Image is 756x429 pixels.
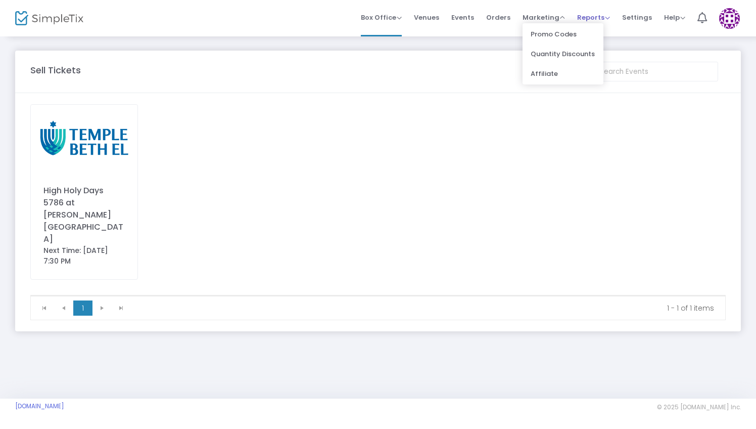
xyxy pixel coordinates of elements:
span: © 2025 [DOMAIN_NAME] Inc. [657,403,741,411]
span: Events [451,5,474,30]
span: Page 1 [73,301,92,316]
img: 638900154900805257638623511068995967Untitleddesign.png [31,105,137,172]
span: Help [664,13,685,22]
div: Next Time: [DATE] 7:30 PM [43,245,125,267]
kendo-pager-info: 1 - 1 of 1 items [138,303,714,313]
a: [DOMAIN_NAME] [15,402,64,410]
span: Settings [622,5,652,30]
li: Affiliate [523,64,603,83]
span: Orders [486,5,510,30]
span: Venues [414,5,439,30]
span: Box Office [361,13,402,22]
div: High Holy Days 5786 at [PERSON_NAME][GEOGRAPHIC_DATA] [43,185,125,245]
li: Promo Codes [523,24,603,44]
span: Marketing [523,13,565,22]
div: Data table [31,295,725,296]
li: Quantity Discounts [523,44,603,64]
span: Reports [577,13,610,22]
input: Search Events [592,62,718,81]
m-panel-title: Sell Tickets [30,63,81,77]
